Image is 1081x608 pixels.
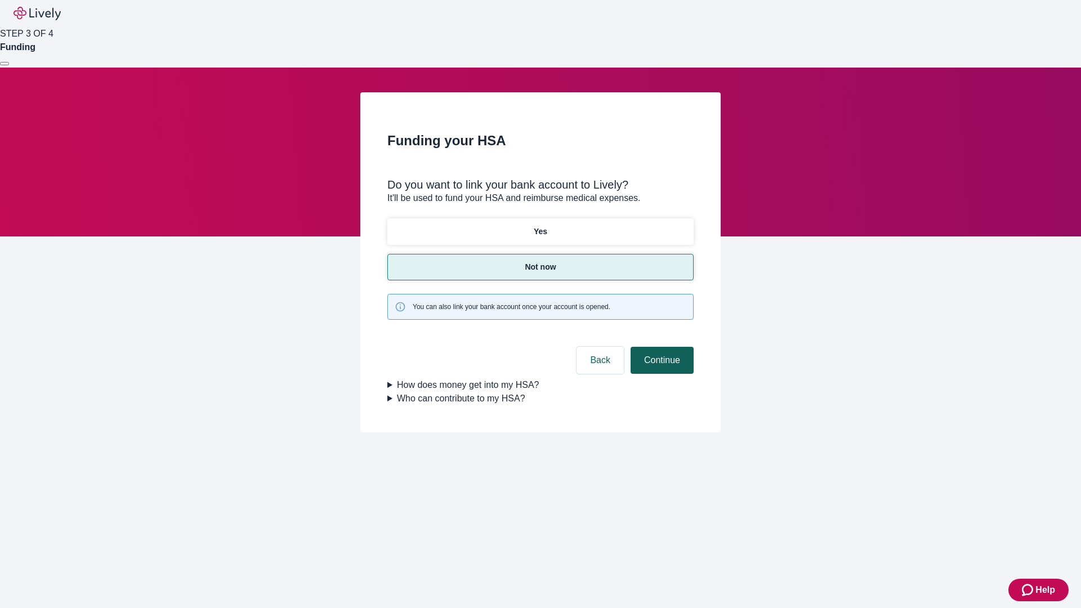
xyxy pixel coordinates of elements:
button: Zendesk support iconHelp [1008,579,1069,601]
img: Lively [14,7,61,20]
div: Do you want to link your bank account to Lively? [387,178,694,191]
span: Help [1035,583,1055,597]
p: Yes [534,226,547,238]
h2: Funding your HSA [387,131,694,151]
svg: Zendesk support icon [1022,583,1035,597]
button: Yes [387,218,694,245]
button: Continue [631,347,694,374]
button: Back [577,347,624,374]
p: Not now [525,261,556,273]
span: You can also link your bank account once your account is opened. [413,302,610,312]
summary: Who can contribute to my HSA? [387,392,694,405]
summary: How does money get into my HSA? [387,378,694,392]
p: It'll be used to fund your HSA and reimburse medical expenses. [387,191,694,205]
button: Not now [387,254,694,280]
